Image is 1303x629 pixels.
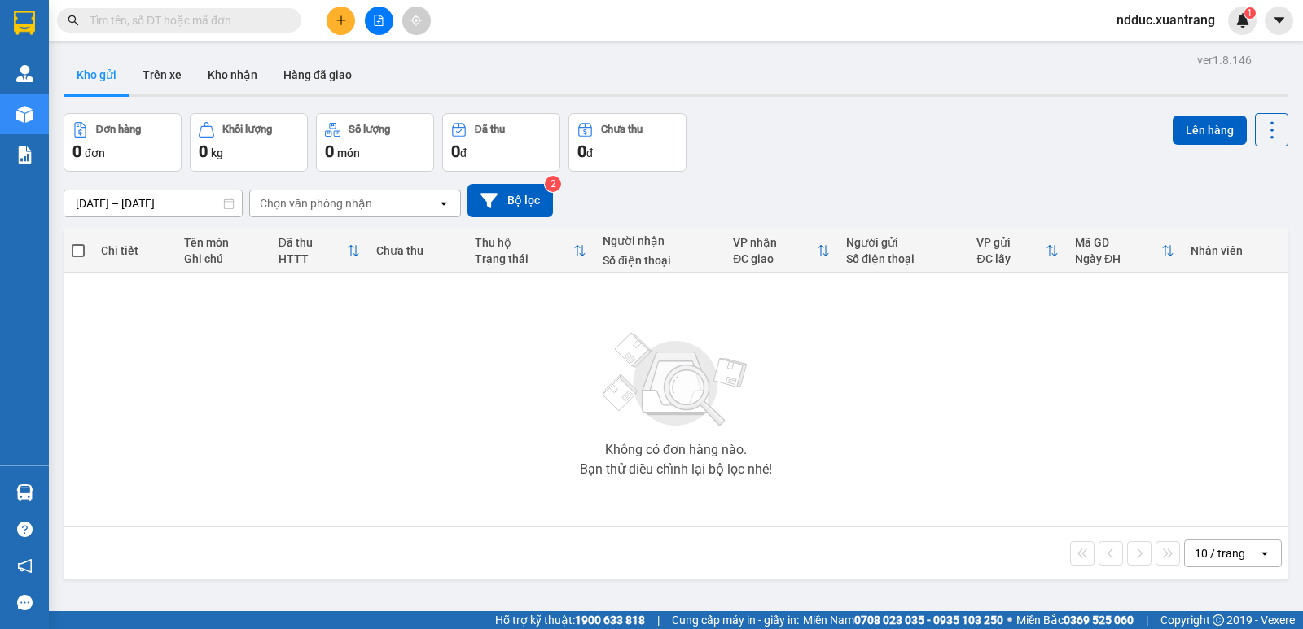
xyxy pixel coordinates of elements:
span: món [337,146,360,159]
div: ĐC lấy [976,252,1045,265]
span: 0 [451,142,460,161]
th: Toggle SortBy [725,229,838,273]
span: đơn [85,146,105,159]
button: Bộ lọc [467,184,553,217]
img: warehouse-icon [16,65,33,82]
img: logo-vxr [14,11,35,35]
div: Bạn thử điều chỉnh lại bộ lọc nhé! [580,463,772,476]
input: Select a date range. [64,190,242,216]
button: Số lượng0món [316,113,434,172]
button: Kho nhận [195,55,270,94]
div: Số lượng [349,124,390,135]
th: Toggle SortBy [968,229,1066,273]
th: Toggle SortBy [270,229,369,273]
div: ĐC giao [733,252,817,265]
button: Đơn hàng0đơn [64,113,182,172]
div: Số điện thoại [603,254,717,267]
div: Ghi chú [184,252,262,265]
span: 0 [199,142,208,161]
span: ndduc.xuantrang [1103,10,1228,30]
sup: 1 [1244,7,1256,19]
div: Số điện thoại [846,252,960,265]
span: 1 [1247,7,1253,19]
button: Khối lượng0kg [190,113,308,172]
strong: 0369 525 060 [1064,614,1134,627]
div: Người nhận [603,234,717,247]
div: Chưa thu [601,124,643,135]
button: Kho gửi [64,55,129,94]
div: Không có đơn hàng nào. [605,443,747,456]
div: ver 1.8.146 [1197,51,1252,69]
span: Miền Nam [803,611,1003,629]
span: | [1146,611,1148,629]
strong: 0708 023 035 - 0935 103 250 [854,614,1003,627]
button: plus [327,7,355,35]
span: đ [586,146,593,159]
div: Chưa thu [376,244,458,257]
span: kg [211,146,223,159]
button: Đã thu0đ [442,113,560,172]
span: 0 [325,142,334,161]
span: aim [410,15,422,26]
div: 10 / trang [1195,545,1245,561]
div: VP gửi [976,236,1045,249]
span: notification [17,558,33,574]
div: Chọn văn phòng nhận [260,195,372,212]
span: ⚪️ [1007,617,1012,623]
div: Người gửi [846,236,960,249]
div: Thu hộ [475,236,573,249]
span: | [657,611,660,629]
div: Trạng thái [475,252,573,265]
img: svg+xml;base64,PHN2ZyBjbGFzcz0ibGlzdC1wbHVnX19zdmciIHhtbG5zPSJodHRwOi8vd3d3LnczLm9yZy8yMDAwL3N2Zy... [594,323,757,437]
span: file-add [373,15,384,26]
div: Nhân viên [1191,244,1280,257]
span: Cung cấp máy in - giấy in: [672,611,799,629]
img: solution-icon [16,146,33,164]
button: caret-down [1265,7,1293,35]
div: Khối lượng [222,124,272,135]
button: Chưa thu0đ [568,113,687,172]
button: file-add [365,7,393,35]
span: message [17,595,33,610]
span: search [68,15,79,26]
span: Miền Bắc [1016,611,1134,629]
span: đ [460,146,467,159]
div: HTTT [279,252,348,265]
img: warehouse-icon [16,106,33,123]
button: aim [402,7,431,35]
div: Đã thu [475,124,505,135]
span: Hỗ trợ kỹ thuật: [495,611,645,629]
th: Toggle SortBy [467,229,594,273]
div: Ngày ĐH [1075,252,1161,265]
div: Đơn hàng [96,124,141,135]
img: icon-new-feature [1235,13,1250,28]
svg: open [1258,547,1271,560]
div: VP nhận [733,236,817,249]
img: warehouse-icon [16,484,33,501]
th: Toggle SortBy [1067,229,1182,273]
div: Chi tiết [101,244,168,257]
span: 0 [72,142,81,161]
span: copyright [1213,614,1224,626]
span: plus [336,15,347,26]
span: question-circle [17,522,33,537]
input: Tìm tên, số ĐT hoặc mã đơn [90,11,282,29]
span: 0 [577,142,586,161]
span: caret-down [1272,13,1287,28]
div: Đã thu [279,236,348,249]
strong: 1900 633 818 [575,614,645,627]
div: Tên món [184,236,262,249]
button: Lên hàng [1173,116,1247,145]
svg: open [437,197,450,210]
button: Trên xe [129,55,195,94]
button: Hàng đã giao [270,55,365,94]
sup: 2 [545,176,561,192]
div: Mã GD [1075,236,1161,249]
